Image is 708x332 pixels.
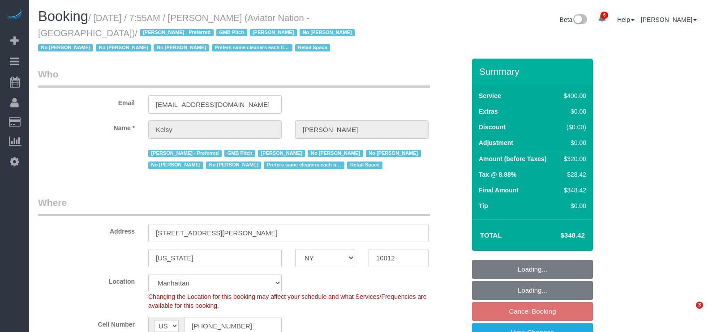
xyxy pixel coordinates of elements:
[560,107,586,116] div: $0.00
[601,12,608,19] span: 6
[560,186,586,195] div: $348.42
[148,120,282,139] input: First Name
[31,120,142,132] label: Name *
[212,44,292,51] span: Prefers same cleaners each time
[148,249,282,267] input: City
[140,29,214,36] span: [PERSON_NAME] - Preferred
[224,150,255,157] span: GMB Pitch
[593,9,611,29] a: 6
[38,9,88,24] span: Booking
[5,9,23,21] img: Automaid Logo
[479,186,519,195] label: Final Amount
[300,29,355,36] span: No [PERSON_NAME]
[148,150,222,157] span: [PERSON_NAME] - Preferred
[534,232,585,239] h4: $348.42
[38,13,357,53] small: / [DATE] / 7:55AM / [PERSON_NAME] (Aviator Nation - [GEOGRAPHIC_DATA])
[366,150,421,157] span: No [PERSON_NAME]
[572,14,587,26] img: New interface
[216,29,247,36] span: GMB Pitch
[250,29,297,36] span: [PERSON_NAME]
[148,293,427,309] span: Changing the Location for this booking may affect your schedule and what Services/Frequencies are...
[617,16,635,23] a: Help
[38,28,357,53] span: /
[560,138,586,147] div: $0.00
[31,95,142,107] label: Email
[678,302,699,323] iframe: Intercom live chat
[479,107,498,116] label: Extras
[560,170,586,179] div: $28.42
[641,16,697,23] a: [PERSON_NAME]
[369,249,429,267] input: Zip Code
[295,44,330,51] span: Retail Space
[148,95,282,114] input: Email
[154,44,209,51] span: No [PERSON_NAME]
[148,162,203,169] span: No [PERSON_NAME]
[206,162,261,169] span: No [PERSON_NAME]
[295,120,429,139] input: Last Name
[560,201,586,210] div: $0.00
[31,274,142,286] label: Location
[696,302,703,309] span: 3
[560,16,588,23] a: Beta
[347,162,382,169] span: Retail Space
[479,123,506,132] label: Discount
[38,44,93,51] span: No [PERSON_NAME]
[560,91,586,100] div: $400.00
[96,44,151,51] span: No [PERSON_NAME]
[479,201,488,210] label: Tip
[479,170,516,179] label: Tax @ 8.88%
[479,91,501,100] label: Service
[480,231,502,239] strong: Total
[308,150,363,157] span: No [PERSON_NAME]
[258,150,305,157] span: [PERSON_NAME]
[479,154,546,163] label: Amount (before Taxes)
[560,154,586,163] div: $320.00
[560,123,586,132] div: ($0.00)
[264,162,344,169] span: Prefers same cleaners each time
[31,317,142,329] label: Cell Number
[38,196,430,216] legend: Where
[479,66,588,77] h3: Summary
[479,138,513,147] label: Adjustment
[38,68,430,88] legend: Who
[31,224,142,236] label: Address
